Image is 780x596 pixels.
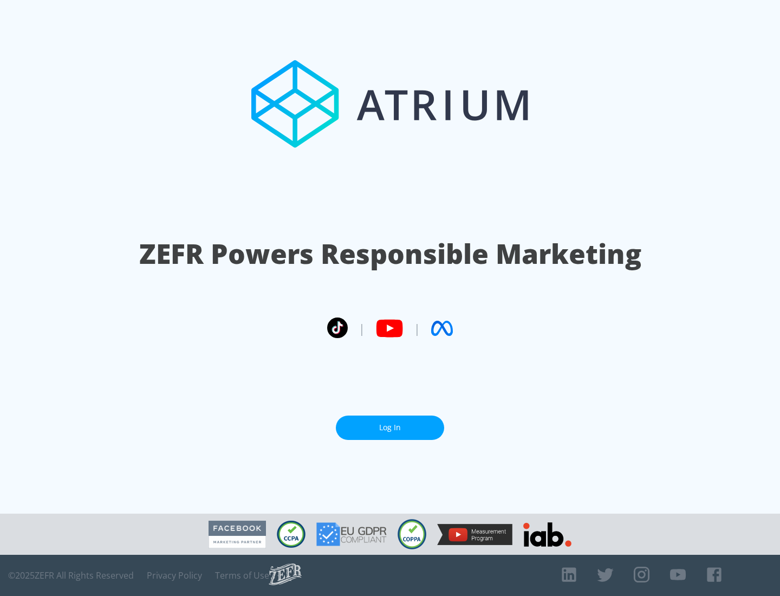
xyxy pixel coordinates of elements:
img: COPPA Compliant [398,519,426,549]
img: IAB [523,522,571,547]
img: GDPR Compliant [316,522,387,546]
img: CCPA Compliant [277,521,305,548]
a: Terms of Use [215,570,269,581]
span: | [414,320,420,336]
h1: ZEFR Powers Responsible Marketing [139,235,641,273]
img: YouTube Measurement Program [437,524,512,545]
a: Log In [336,416,444,440]
a: Privacy Policy [147,570,202,581]
span: | [359,320,365,336]
img: Facebook Marketing Partner [209,521,266,548]
span: © 2025 ZEFR All Rights Reserved [8,570,134,581]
